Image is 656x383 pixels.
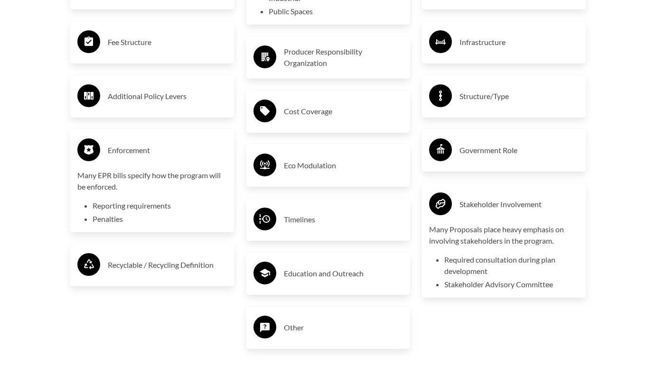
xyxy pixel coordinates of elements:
[459,35,579,50] h3: Infrastructure
[284,46,403,69] h3: Producer Responsibility Organization
[459,197,579,212] h3: Stakeholder Involvement
[108,89,227,104] h3: Additional Policy Levers
[93,213,227,225] li: Penalties
[459,89,579,104] h3: Structure/Type
[459,143,579,158] h3: Government Role
[77,170,227,192] p: Many EPR bills specify how the program will be enforced.
[93,200,227,211] li: Reporting requirements
[429,224,579,246] p: Many Proposals place heavy emphasis on involving stakeholders in the program.
[269,6,403,17] li: Public Spaces
[284,266,403,281] h3: Education and Outreach
[284,158,403,173] h3: Eco Modulation
[284,212,403,227] h3: Timelines
[108,257,227,273] h3: Recyclable / Recycling Definition
[108,35,227,50] h3: Fee Structure
[444,254,579,277] li: Required consultation during plan development
[108,143,227,158] h3: Enforcement
[284,320,403,335] h3: Other
[444,279,579,290] li: Stakeholder Advisory Committee
[284,104,403,119] h3: Cost Coverage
